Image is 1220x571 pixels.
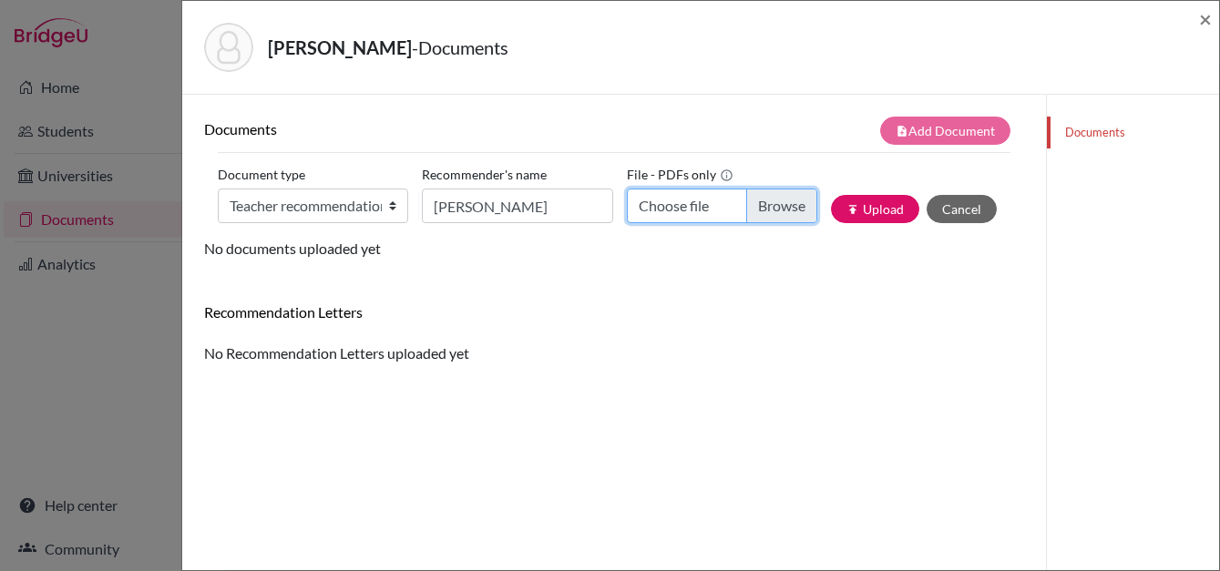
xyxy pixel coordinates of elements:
label: Recommender's name [422,160,547,189]
h6: Recommendation Letters [204,303,1024,321]
div: No Recommendation Letters uploaded yet [204,303,1024,364]
h6: Documents [204,120,614,138]
span: × [1199,5,1212,32]
button: publishUpload [831,195,919,223]
button: Cancel [927,195,997,223]
button: note_addAdd Document [880,117,1010,145]
div: No documents uploaded yet [204,117,1024,260]
strong: [PERSON_NAME] [268,36,412,58]
i: publish [846,203,859,216]
label: File - PDFs only [627,160,733,189]
a: Documents [1047,117,1219,148]
i: note_add [896,125,908,138]
button: Close [1199,8,1212,30]
span: - Documents [412,36,508,58]
label: Document type [218,160,305,189]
